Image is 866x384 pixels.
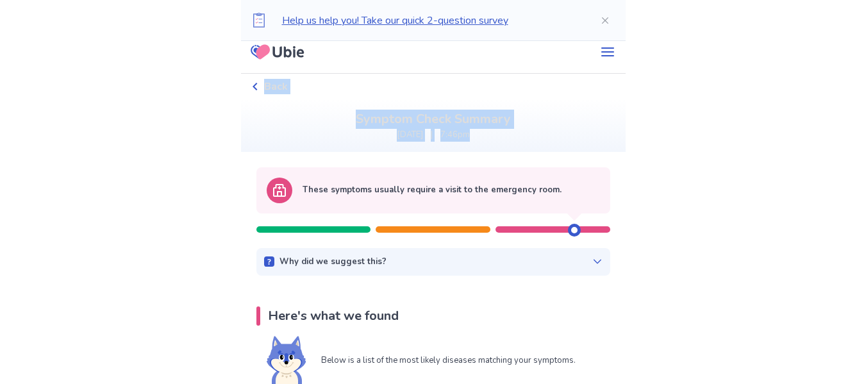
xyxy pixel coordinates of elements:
[397,129,423,142] p: [DATE]
[282,13,579,28] p: Help us help you! Take our quick 2-question survey
[251,110,615,129] p: Symptom Check Summary
[590,39,626,65] button: menu
[303,184,562,197] p: These symptoms usually require a visit to the emergency room.
[321,355,576,367] p: Below is a list of the most likely diseases matching your symptoms.
[431,129,433,142] p: |
[268,306,399,326] p: Here's what we found
[264,79,288,94] span: Back
[279,256,387,269] p: Why did we suggest this?
[440,129,470,142] p: 7:46pm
